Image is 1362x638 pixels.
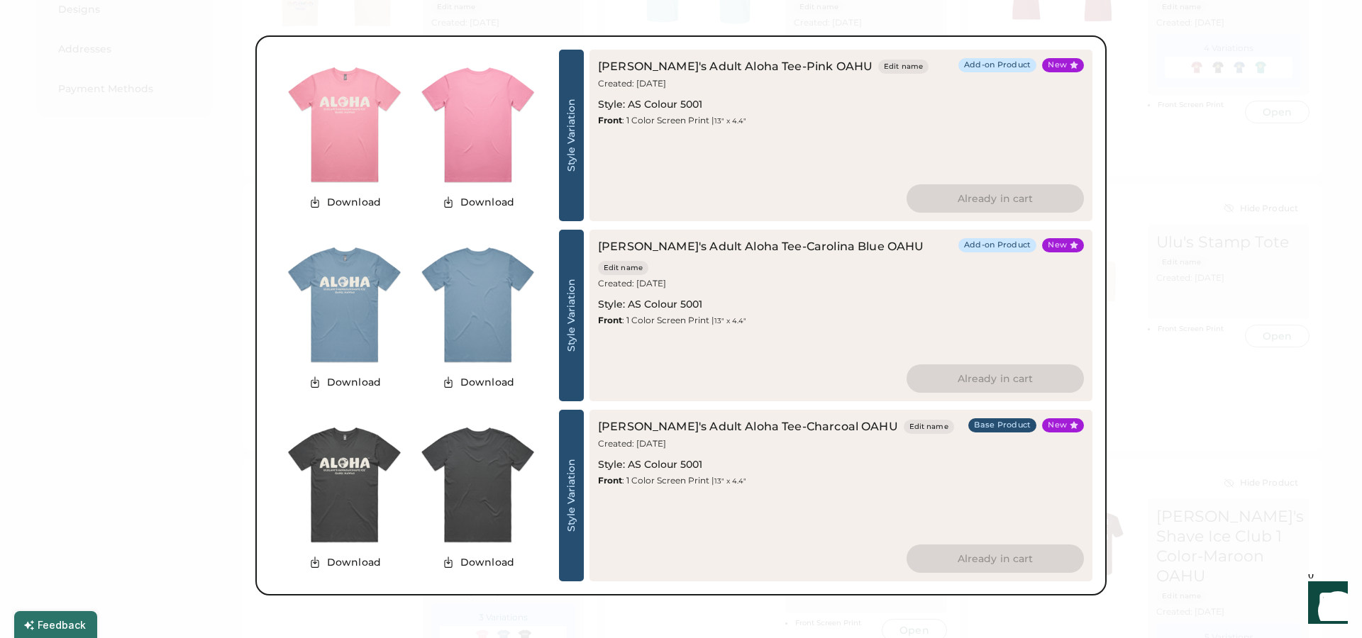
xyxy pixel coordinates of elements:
div: Add-on Product [964,240,1031,251]
div: [PERSON_NAME]'s Adult Aloha Tee-Pink OAHU [598,58,873,75]
button: Download [433,371,523,393]
font: 13" x 4.4" [714,316,746,325]
img: generate-image [411,58,545,191]
button: Download [433,191,523,213]
button: Already in cart [907,184,1084,213]
iframe: Front Chat [1295,574,1356,635]
button: Already in cart [907,364,1084,393]
button: Download [433,552,523,573]
button: Edit name [904,420,954,434]
div: [PERSON_NAME]'s Adult Aloha Tee-Charcoal OAHU [598,418,898,435]
button: Already in cart [907,544,1084,573]
button: Download [300,371,389,393]
button: Edit name [878,60,929,74]
div: Style: AS Colour 5001 [598,98,702,112]
img: generate-image [278,58,411,191]
strong: Front [598,115,622,125]
div: Style Variation [565,262,579,369]
img: generate-image [411,238,545,371]
font: 13" x 4.4" [714,116,746,125]
div: : 1 Color Screen Print | [598,315,746,326]
div: Style Variation [565,442,579,549]
strong: Front [598,475,622,486]
div: Style Variation [565,82,579,189]
div: Created: [DATE] [598,78,669,89]
img: generate-image [278,238,411,371]
img: generate-image [411,418,545,552]
div: Created: [DATE] [598,438,669,449]
div: : 1 Color Screen Print | [598,115,746,126]
div: Style: AS Colour 5001 [598,298,702,312]
button: Download [300,552,389,573]
button: Download [300,191,389,213]
div: Base Product [974,420,1031,431]
div: New [1048,60,1067,71]
div: Style: AS Colour 5001 [598,458,702,472]
div: New [1048,420,1067,431]
div: Created: [DATE] [598,278,669,289]
button: Edit name [598,261,648,275]
font: 13" x 4.4" [714,476,746,486]
div: New [1048,240,1067,251]
strong: Front [598,315,622,325]
div: Add-on Product [964,60,1031,71]
img: generate-image [278,418,411,552]
div: [PERSON_NAME]'s Adult Aloha Tee-Carolina Blue OAHU [598,238,924,255]
div: : 1 Color Screen Print | [598,475,746,486]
